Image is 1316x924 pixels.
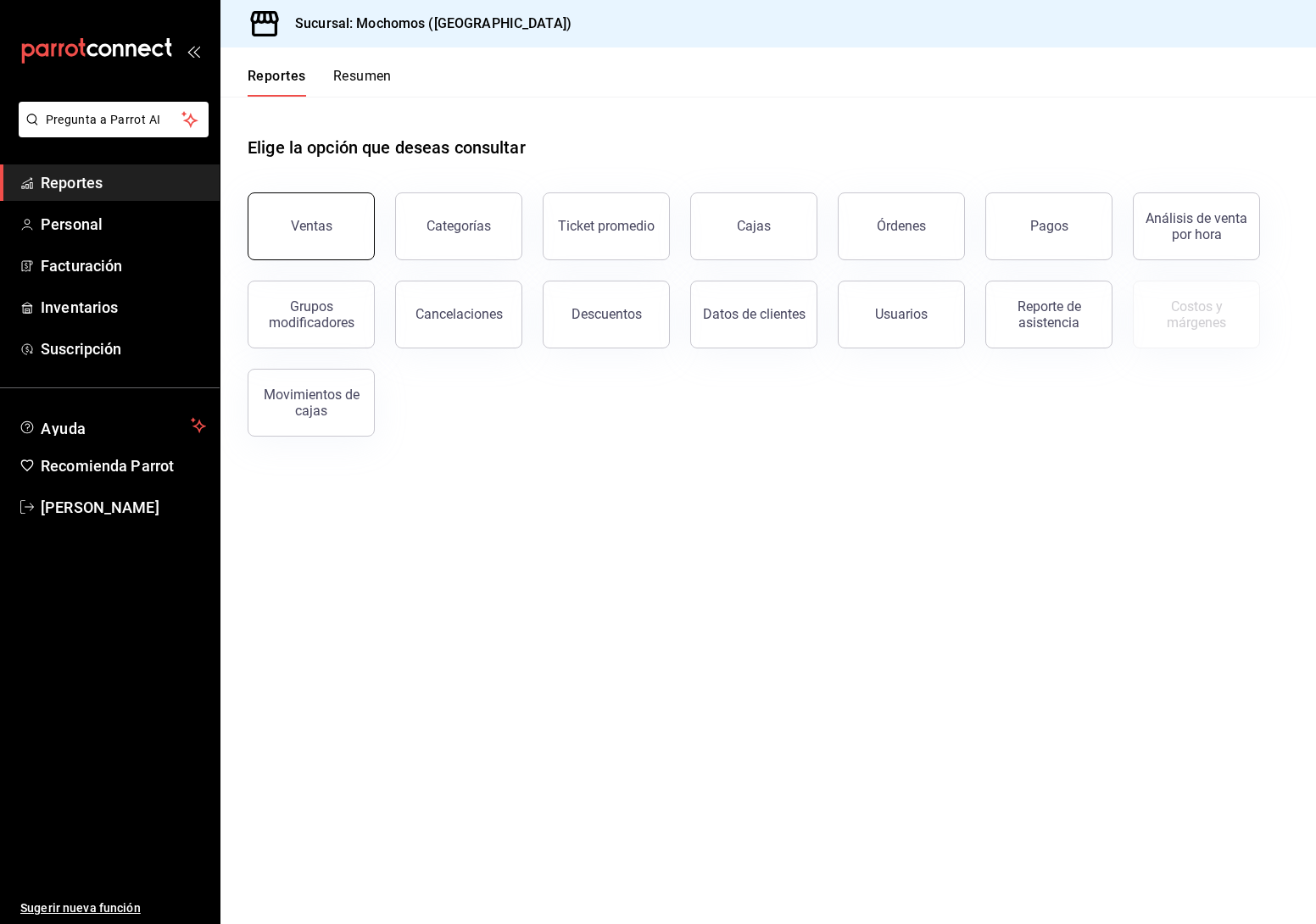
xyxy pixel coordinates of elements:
div: Grupos modificadores [259,298,364,331]
button: Ticket promedio [543,192,670,260]
button: Reportes [248,68,306,97]
div: Ventas [291,218,332,234]
button: Cancelaciones [395,281,522,348]
button: Reporte de asistencia [985,281,1112,348]
div: Ticket promedio [558,218,655,234]
button: Grupos modificadores [248,281,375,348]
a: Cajas [690,192,817,260]
span: Reportes [41,171,206,194]
div: Usuarios [875,306,928,322]
button: Pregunta a Parrot AI [19,102,209,137]
span: Suscripción [41,337,206,360]
div: Pagos [1030,218,1068,234]
span: Sugerir nueva función [20,899,206,917]
div: Cancelaciones [415,306,503,322]
button: Órdenes [838,192,965,260]
button: Datos de clientes [690,281,817,348]
a: Pregunta a Parrot AI [12,123,209,141]
span: Personal [41,213,206,236]
div: Análisis de venta por hora [1144,210,1249,242]
div: Categorías [427,218,491,234]
button: Descuentos [543,281,670,348]
button: Resumen [333,68,392,97]
div: Reporte de asistencia [996,298,1101,331]
h3: Sucursal: Mochomos ([GEOGRAPHIC_DATA]) [282,14,572,34]
span: Inventarios [41,296,206,319]
button: Movimientos de cajas [248,369,375,437]
button: Análisis de venta por hora [1133,192,1260,260]
div: navigation tabs [248,68,392,97]
button: Contrata inventarios para ver este reporte [1133,281,1260,348]
button: open_drawer_menu [187,44,200,58]
span: Pregunta a Parrot AI [46,111,182,129]
span: Ayuda [41,415,184,436]
div: Descuentos [572,306,642,322]
div: Órdenes [877,218,926,234]
button: Pagos [985,192,1112,260]
span: Recomienda Parrot [41,454,206,477]
div: Costos y márgenes [1144,298,1249,331]
div: Movimientos de cajas [259,387,364,419]
div: Cajas [737,216,772,237]
span: [PERSON_NAME] [41,496,206,519]
button: Usuarios [838,281,965,348]
button: Categorías [395,192,522,260]
span: Facturación [41,254,206,277]
h1: Elige la opción que deseas consultar [248,135,526,160]
button: Ventas [248,192,375,260]
div: Datos de clientes [703,306,806,322]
